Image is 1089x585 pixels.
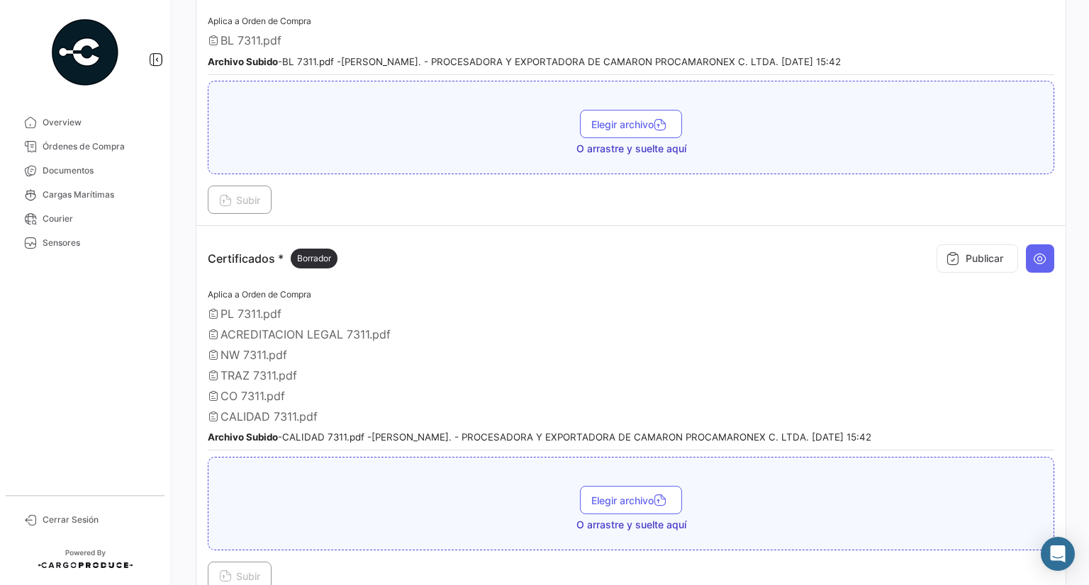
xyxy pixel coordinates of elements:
button: Subir [208,186,272,214]
a: Órdenes de Compra [11,135,159,159]
b: Archivo Subido [208,431,278,443]
span: Borrador [297,252,331,265]
button: Elegir archivo [580,486,682,514]
p: Certificados * [208,249,337,268]
a: Documentos [11,159,159,183]
div: Abrir Intercom Messenger [1041,537,1075,571]
a: Sensores [11,231,159,255]
span: Cargas Marítimas [43,188,153,201]
img: powered-by.png [50,17,121,88]
span: Courier [43,212,153,225]
a: Overview [11,110,159,135]
span: CO 7311.pdf [220,389,285,403]
span: Aplica a Orden de Compra [208,16,311,26]
span: O arrastre y suelte aquí [576,142,686,156]
span: NW 7311.pdf [220,348,287,362]
a: Cargas Marítimas [11,183,159,207]
span: Subir [219,570,260,582]
button: Elegir archivo [580,110,682,138]
span: BL 7311.pdf [220,33,281,47]
small: - BL 7311.pdf - [PERSON_NAME]. - PROCESADORA Y EXPORTADORA DE CAMARON PROCAMARONEX C. LTDA. [DATE... [208,56,841,67]
span: TRAZ 7311.pdf [220,368,297,382]
span: O arrastre y suelte aquí [576,518,686,532]
span: ACREDITACION LEGAL 7311.pdf [220,327,391,341]
small: - CALIDAD 7311.pdf - [PERSON_NAME]. - PROCESADORA Y EXPORTADORA DE CAMARON PROCAMARONEX C. LTDA. ... [208,431,871,443]
span: Elegir archivo [591,494,671,506]
span: Documentos [43,164,153,177]
span: PL 7311.pdf [220,307,281,321]
span: Órdenes de Compra [43,140,153,153]
span: Cerrar Sesión [43,513,153,526]
button: Publicar [937,244,1018,273]
span: Aplica a Orden de Compra [208,289,311,300]
b: Archivo Subido [208,56,278,67]
span: Elegir archivo [591,118,671,130]
span: Overview [43,116,153,129]
span: Sensores [43,237,153,249]
span: CALIDAD 7311.pdf [220,409,318,424]
a: Courier [11,207,159,231]
span: Subir [219,194,260,206]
